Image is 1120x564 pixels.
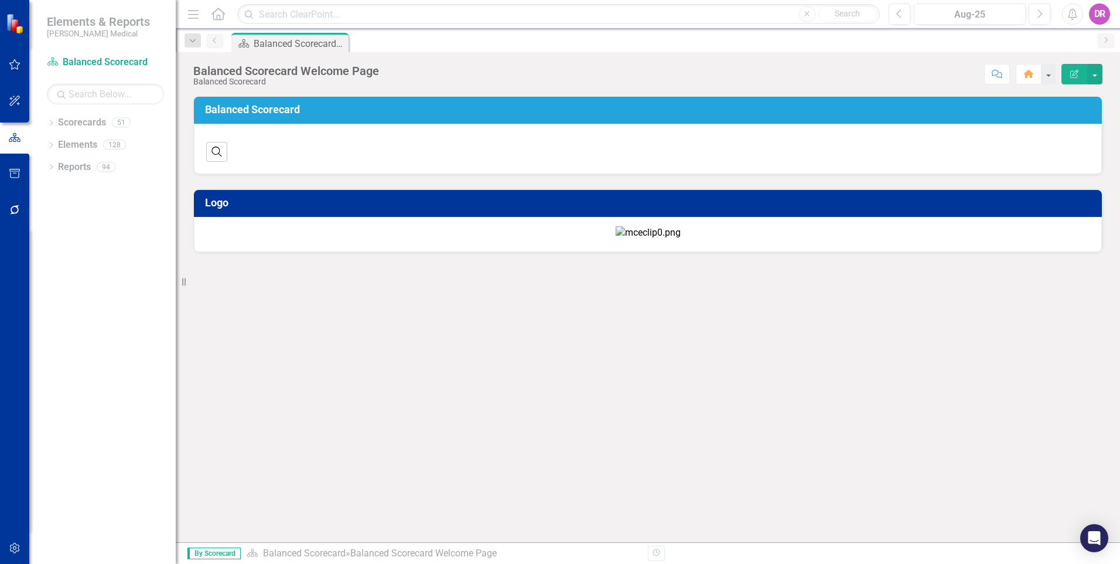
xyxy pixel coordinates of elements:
[58,116,106,130] a: Scorecards
[1080,524,1108,552] div: Open Intercom Messenger
[1089,4,1110,25] button: DR
[237,4,880,25] input: Search ClearPoint...
[187,548,241,559] span: By Scorecard
[97,162,115,172] div: 94
[350,548,497,559] div: Balanced Scorecard Welcome Page
[103,140,126,150] div: 128
[58,138,97,152] a: Elements
[193,77,379,86] div: Balanced Scorecard
[835,9,860,18] span: Search
[616,226,681,240] img: mceclip0.png
[6,13,26,34] img: ClearPoint Strategy
[193,64,379,77] div: Balanced Scorecard Welcome Page
[47,15,150,29] span: Elements & Reports
[47,56,164,69] a: Balanced Scorecard
[818,6,877,22] button: Search
[263,548,346,559] a: Balanced Scorecard
[254,36,346,51] div: Balanced Scorecard Welcome Page
[918,8,1022,22] div: Aug-25
[112,118,131,128] div: 51
[47,29,150,38] small: [PERSON_NAME] Medical
[914,4,1026,25] button: Aug-25
[247,547,639,560] div: »
[47,84,164,104] input: Search Below...
[58,161,91,174] a: Reports
[205,197,1095,209] h3: Logo
[205,104,1095,115] h3: Balanced Scorecard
